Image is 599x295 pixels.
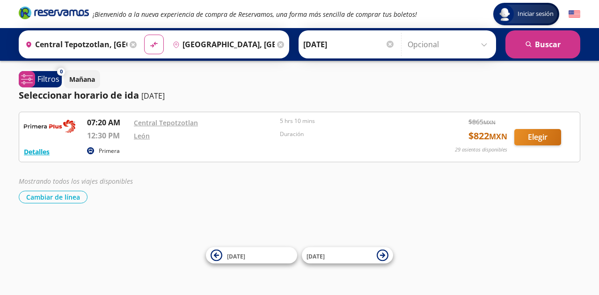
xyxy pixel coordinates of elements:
a: León [134,131,150,140]
p: 5 hrs 10 mins [280,117,421,125]
button: Detalles [24,147,50,157]
button: English [569,8,580,20]
button: 0Filtros [19,71,62,87]
i: Brand Logo [19,6,89,20]
img: RESERVAMOS [24,117,75,136]
em: ¡Bienvenido a la nueva experiencia de compra de Reservamos, una forma más sencilla de comprar tus... [93,10,417,19]
p: Primera [99,147,120,155]
p: [DATE] [141,90,165,101]
p: Filtros [37,73,59,85]
input: Buscar Origen [22,33,127,56]
p: Duración [280,130,421,138]
span: [DATE] [307,252,325,260]
input: Opcional [408,33,491,56]
button: [DATE] [302,247,393,264]
button: Buscar [505,30,580,58]
p: 07:20 AM [87,117,129,128]
button: Mañana [64,70,100,88]
p: Mañana [69,74,95,84]
span: [DATE] [227,252,245,260]
span: 0 [60,68,63,76]
button: Cambiar de línea [19,191,88,203]
small: MXN [489,131,507,142]
p: 29 asientos disponibles [455,146,507,154]
small: MXN [483,119,496,126]
em: Mostrando todos los viajes disponibles [19,177,133,186]
span: $ 822 [468,129,507,143]
input: Elegir Fecha [303,33,395,56]
a: Central Tepotzotlan [134,118,198,127]
button: [DATE] [206,247,297,264]
p: Seleccionar horario de ida [19,88,139,102]
p: 12:30 PM [87,130,129,141]
span: $ 865 [468,117,496,127]
a: Brand Logo [19,6,89,22]
input: Buscar Destino [169,33,275,56]
button: Elegir [514,129,561,145]
span: Iniciar sesión [514,9,557,19]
